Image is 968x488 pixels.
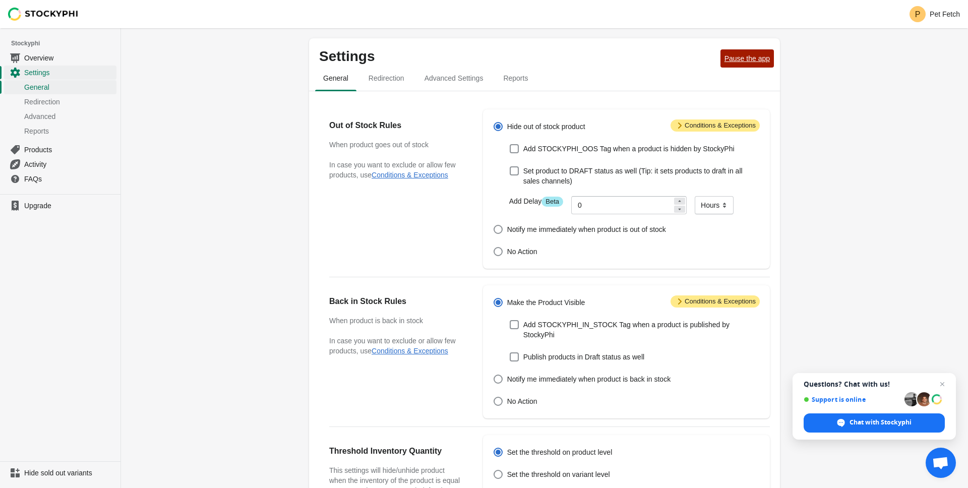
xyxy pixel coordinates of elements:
h2: Back in Stock Rules [329,295,463,308]
label: Add Delay [509,196,563,207]
span: Beta [541,197,563,207]
p: In case you want to exclude or allow few products, use [329,160,463,180]
span: General [24,82,114,92]
span: Reports [495,69,536,87]
span: Hide sold out variants [24,468,114,478]
button: general [313,65,358,91]
span: General [315,69,356,87]
button: Advanced settings [414,65,494,91]
a: Overview [4,50,116,65]
img: logo_orange.svg [16,16,24,24]
img: website_grey.svg [16,26,24,34]
a: Upgrade [4,199,116,213]
span: Notify me immediately when product is out of stock [507,224,666,234]
button: Pause the app [720,49,774,68]
span: Set product to DRAFT status as well (Tip: it sets products to draft in all sales channels) [523,166,760,186]
a: Reports [4,124,116,138]
a: FAQs [4,171,116,186]
a: Products [4,142,116,157]
span: Chat with Stockyphi [850,418,912,427]
p: In case you want to exclude or allow few products, use [329,336,463,356]
span: Add STOCKYPHI_OOS Tag when a product is hidden by StockyPhi [523,144,735,154]
span: Products [24,145,114,155]
button: Conditions & Exceptions [372,347,448,355]
span: Advanced [24,111,114,121]
span: Overview [24,53,114,63]
span: Conditions & Exceptions [671,295,760,308]
h3: When product goes out of stock [329,140,463,150]
div: Open chat [926,448,956,478]
a: Activity [4,157,116,171]
a: General [4,80,116,94]
button: Avatar with initials PPet Fetch [905,4,964,24]
span: Redirection [24,97,114,107]
a: Redirection [4,94,116,109]
div: Chat with Stockyphi [804,413,945,433]
span: Stockyphi [11,38,120,48]
div: Domain Overview [38,59,90,66]
span: Avatar with initials P [910,6,926,22]
span: Hide out of stock product [507,121,585,132]
button: reports [493,65,538,91]
button: Conditions & Exceptions [372,171,448,179]
span: Pause the app [724,54,770,63]
span: Notify me immediately when product is back in stock [507,374,671,384]
span: Upgrade [24,201,114,211]
span: Make the Product Visible [507,297,585,308]
span: Support is online [804,396,901,403]
img: tab_keywords_by_traffic_grey.svg [100,58,108,67]
img: tab_domain_overview_orange.svg [27,58,35,67]
span: Close chat [936,378,948,390]
button: redirection [358,65,414,91]
p: Pet Fetch [930,10,960,18]
span: Advanced Settings [416,69,492,87]
img: Stockyphi [8,8,79,21]
span: No Action [507,247,537,257]
a: Advanced [4,109,116,124]
span: Add STOCKYPHI_IN_STOCK Tag when a product is published by StockyPhi [523,320,760,340]
span: Reports [24,126,114,136]
span: Questions? Chat with us! [804,380,945,388]
span: Settings [24,68,114,78]
span: Set the threshold on variant level [507,469,610,479]
div: v 4.0.25 [28,16,49,24]
h3: When product is back in stock [329,316,463,326]
div: Domain: [DOMAIN_NAME] [26,26,111,34]
h2: Out of Stock Rules [329,119,463,132]
span: Set the threshold on product level [507,447,613,457]
p: Settings [319,48,716,65]
div: Keywords by Traffic [111,59,170,66]
span: No Action [507,396,537,406]
a: Settings [4,65,116,80]
text: P [915,10,921,19]
a: Hide sold out variants [4,466,116,480]
h2: Threshold Inventory Quantity [329,445,463,457]
span: Publish products in Draft status as well [523,352,644,362]
span: Conditions & Exceptions [671,119,760,132]
span: FAQs [24,174,114,184]
span: Redirection [360,69,412,87]
span: Activity [24,159,114,169]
